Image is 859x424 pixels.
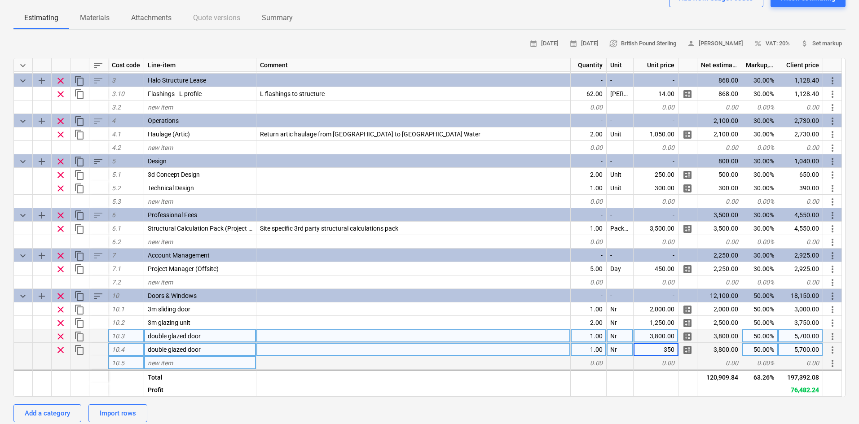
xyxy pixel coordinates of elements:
[827,318,838,328] span: More actions
[742,181,778,195] div: 30.00%
[778,114,823,127] div: 2,730.00
[144,383,256,397] div: Profit
[571,101,607,114] div: 0.00
[571,343,607,356] div: 1.00
[571,74,607,87] div: -
[682,304,693,315] span: Manage detailed breakdown for the row
[742,195,778,208] div: 0.00%
[607,222,634,235] div: Package
[682,331,693,342] span: Manage detailed breakdown for the row
[634,329,678,343] div: 3,800.00
[74,331,85,342] span: Duplicate row
[25,407,70,419] div: Add a category
[697,208,742,222] div: 3,500.00
[607,329,634,343] div: Nr
[778,370,823,383] div: 197,392.08
[742,154,778,168] div: 30.00%
[697,249,742,262] div: 2,250.00
[606,37,680,51] button: British Pound Sterling
[778,168,823,181] div: 650.00
[697,154,742,168] div: 800.00
[607,114,634,127] div: -
[571,302,607,316] div: 1.00
[571,87,607,101] div: 62.00
[112,90,124,97] span: 3.10
[634,302,678,316] div: 2,000.00
[148,90,202,97] span: Flashings - L profile
[742,356,778,370] div: 0.00%
[260,90,325,97] span: L flashings to structure
[571,114,607,127] div: -
[778,329,823,343] div: 5,700.00
[80,13,110,23] p: Materials
[36,210,47,221] span: Add sub category to row
[742,289,778,302] div: 50.00%
[778,74,823,87] div: 1,128.40
[682,170,693,180] span: Manage detailed breakdown for the row
[634,275,678,289] div: 0.00
[571,141,607,154] div: 0.00
[634,249,678,262] div: -
[148,211,197,219] span: Professional Fees
[607,249,634,262] div: -
[18,60,28,71] span: Collapse all categories
[74,345,85,355] span: Duplicate row
[55,304,66,315] span: Remove row
[112,144,121,151] span: 4.2
[74,304,85,315] span: Duplicate row
[74,170,85,180] span: Duplicate row
[778,208,823,222] div: 4,550.00
[18,156,28,167] span: Collapse category
[697,235,742,249] div: 0.00
[742,235,778,249] div: 0.00%
[778,383,823,397] div: 76,482.24
[571,222,607,235] div: 1.00
[778,262,823,275] div: 2,925.00
[742,343,778,356] div: 50.00%
[55,170,66,180] span: Remove row
[742,141,778,154] div: 0.00%
[742,114,778,127] div: 30.00%
[74,210,85,221] span: Duplicate category
[112,279,121,286] span: 7.2
[571,249,607,262] div: -
[742,208,778,222] div: 30.00%
[112,77,115,84] span: 3
[607,208,634,222] div: -
[569,39,577,48] span: calendar_month
[827,264,838,275] span: More actions
[93,156,104,167] span: Sort rows within category
[112,117,115,124] span: 4
[55,210,66,221] span: Remove row
[634,74,678,87] div: -
[112,359,124,367] span: 10.5
[697,114,742,127] div: 2,100.00
[634,154,678,168] div: -
[148,238,173,245] span: new item
[827,223,838,234] span: More actions
[529,39,559,49] span: [DATE]
[571,168,607,181] div: 2.00
[148,117,179,124] span: Operations
[148,104,173,111] span: new item
[148,332,201,340] span: double glazed door
[566,37,602,51] button: [DATE]
[827,170,838,180] span: More actions
[55,318,66,328] span: Remove row
[742,58,778,72] div: Markup, %
[607,74,634,87] div: -
[74,129,85,140] span: Duplicate row
[36,291,47,302] span: Add sub category to row
[88,404,147,422] button: Import rows
[74,250,85,261] span: Duplicate category
[742,316,778,329] div: 50.00%
[607,154,634,168] div: -
[634,195,678,208] div: 0.00
[55,331,66,342] span: Remove row
[112,104,121,111] span: 3.2
[55,291,66,302] span: Remove row
[697,141,742,154] div: 0.00
[750,37,793,51] button: VAT: 20%
[607,343,634,356] div: Nr
[529,39,537,48] span: calendar_month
